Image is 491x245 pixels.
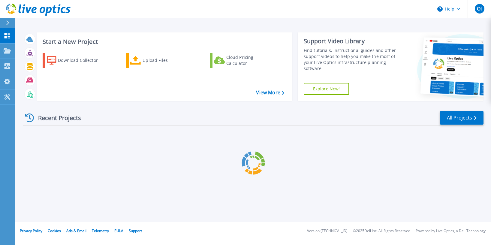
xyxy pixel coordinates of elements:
li: Version: [TECHNICAL_ID] [307,229,348,233]
span: OI [477,6,482,11]
a: Ads & Email [66,228,86,233]
div: Upload Files [143,54,191,66]
a: Cookies [48,228,61,233]
div: Support Video Library [304,37,397,45]
a: Explore Now! [304,83,349,95]
a: Telemetry [92,228,109,233]
a: View More [256,90,284,95]
div: Recent Projects [23,110,89,125]
a: Download Collector [43,53,110,68]
a: EULA [114,228,123,233]
h3: Start a New Project [43,38,284,45]
a: Upload Files [126,53,193,68]
li: © 2025 Dell Inc. All Rights Reserved [353,229,410,233]
div: Download Collector [58,54,106,66]
div: Cloud Pricing Calculator [226,54,274,66]
a: All Projects [440,111,483,125]
a: Support [129,228,142,233]
li: Powered by Live Optics, a Dell Technology [416,229,486,233]
a: Privacy Policy [20,228,42,233]
div: Find tutorials, instructional guides and other support videos to help you make the most of your L... [304,47,397,71]
a: Cloud Pricing Calculator [210,53,277,68]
